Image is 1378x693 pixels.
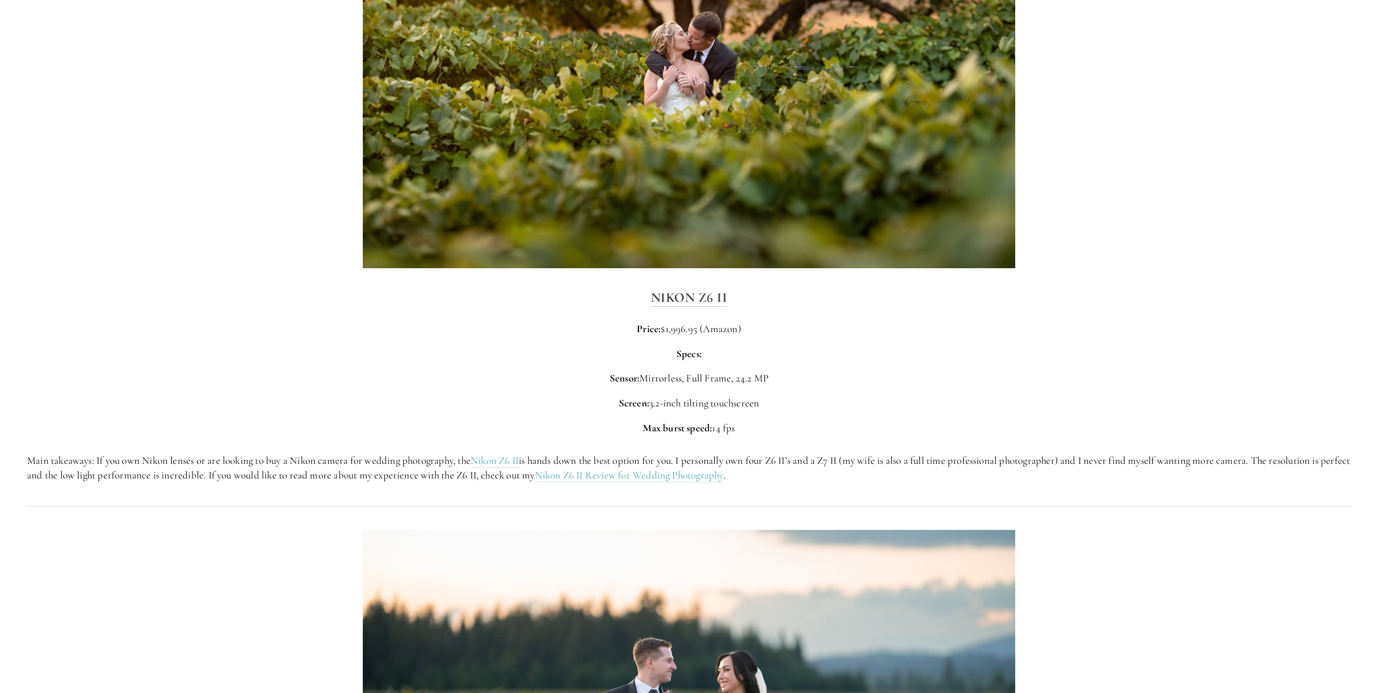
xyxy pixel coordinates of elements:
[651,289,728,307] a: Nikon Z6 II
[27,421,1351,436] p: 14 fps
[619,397,649,409] strong: Screen:
[471,454,519,468] a: Nikon Z6 II
[610,372,639,384] strong: Sensor:
[535,469,723,482] a: Nikon Z6 II Review for Wedding Photography
[27,454,1351,482] p: Main takeaways: If you own Nikon lenses or are looking to buy a Nikon camera for wedding photogra...
[651,289,728,306] strong: Nikon Z6 II
[27,396,1351,411] p: 3.2-inch tilting touchscreen
[637,322,661,335] strong: Price:
[643,422,712,434] strong: Max burst speed:
[27,322,1351,336] p: $1,996.95 (Amazon)
[676,347,702,360] strong: Specs:
[27,371,1351,386] p: Mirrorless, Full Frame, 24.2 MP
